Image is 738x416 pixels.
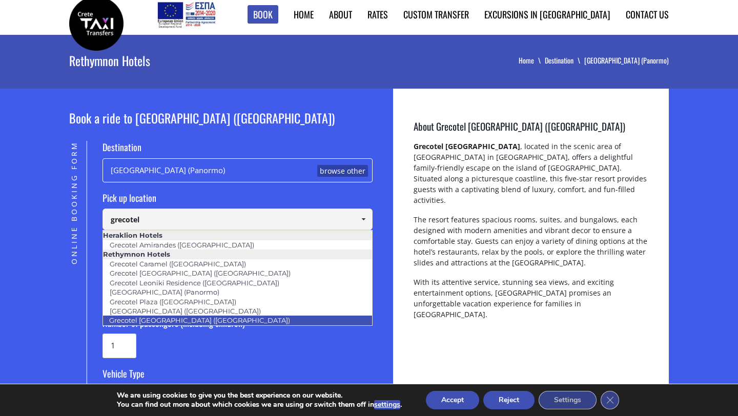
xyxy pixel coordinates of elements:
a: Grecotel [GEOGRAPHIC_DATA] ([GEOGRAPHIC_DATA]) [102,313,297,327]
h1: Rethymnon Hotels [69,35,279,86]
label: Destination [102,141,373,158]
li: [GEOGRAPHIC_DATA] (Panormo) [584,55,669,66]
div: [GEOGRAPHIC_DATA] (Panormo) [102,158,373,182]
a: Show All Items [355,209,372,230]
a: Excursions in [GEOGRAPHIC_DATA] [484,8,610,21]
a: browse other [317,165,368,177]
p: , located in the scenic area of [GEOGRAPHIC_DATA] in [GEOGRAPHIC_DATA], offers a delightful famil... [414,141,648,214]
a: Home [294,8,314,21]
a: Custom Transfer [403,8,469,21]
h2: Book a ride to [GEOGRAPHIC_DATA] ([GEOGRAPHIC_DATA]) [69,109,373,141]
strong: Grecotel [GEOGRAPHIC_DATA] [414,141,520,151]
button: settings [374,400,400,409]
button: Settings [539,391,597,409]
input: Select pickup location [102,209,373,230]
a: Crete Taxi Transfers | Grecotel Marine Palace (Panormo) | Crete Taxi Transfers [69,17,124,28]
a: [GEOGRAPHIC_DATA] ([GEOGRAPHIC_DATA]) [103,304,268,318]
li: Heraklion Hotels [103,231,372,240]
a: Grecotel Leoniki Residence ([GEOGRAPHIC_DATA]) [103,276,286,290]
h3: About Grecotel [GEOGRAPHIC_DATA] ([GEOGRAPHIC_DATA]) [414,119,648,141]
p: We are using cookies to give you the best experience on our website. [117,391,402,400]
a: [GEOGRAPHIC_DATA] (Panormo) [103,285,226,299]
a: Grecotel Caramel ([GEOGRAPHIC_DATA]) [103,257,253,271]
button: Close GDPR Cookie Banner [601,391,619,409]
a: About [329,8,352,21]
a: Rates [367,8,388,21]
a: Grecotel Plaza ([GEOGRAPHIC_DATA]) [103,295,243,309]
li: Rethymnon Hotels [103,249,372,259]
label: Pick up location [102,192,373,209]
label: Vehicle Type [102,367,373,385]
a: Grecotel Amirandes ([GEOGRAPHIC_DATA]) [103,238,261,252]
button: Reject [483,391,535,409]
a: Destination [545,55,584,66]
p: With its attentive service, stunning sea views, and exciting entertainment options, [GEOGRAPHIC_D... [414,277,648,328]
p: The resort features spacious rooms, suites, and bungalows, each designed with modern amenities an... [414,214,648,277]
a: Grecotel [GEOGRAPHIC_DATA] ([GEOGRAPHIC_DATA]) [103,266,297,280]
p: You can find out more about which cookies we are using or switch them off in . [117,400,402,409]
a: Book [248,5,278,24]
button: Accept [426,391,479,409]
a: Contact us [626,8,669,21]
a: Home [519,55,545,66]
